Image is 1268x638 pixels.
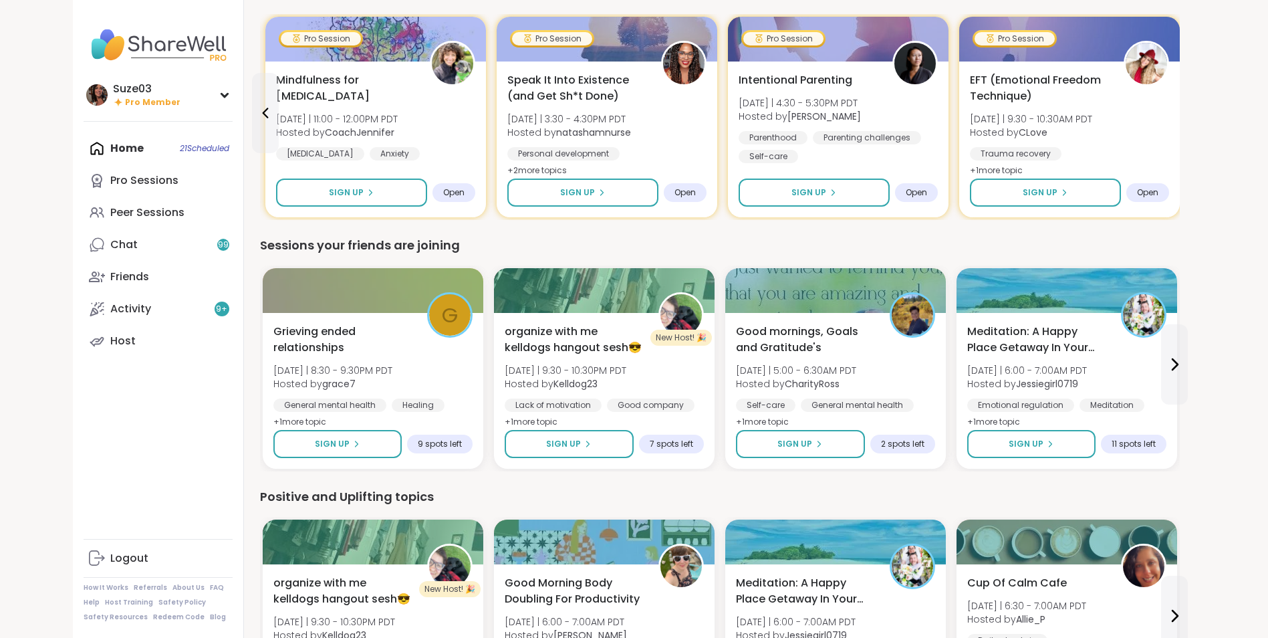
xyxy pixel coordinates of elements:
[970,147,1061,161] div: Trauma recovery
[84,598,100,607] a: Help
[273,430,402,458] button: Sign Up
[777,438,812,450] span: Sign Up
[110,551,148,566] div: Logout
[84,197,233,229] a: Peer Sessions
[276,179,427,207] button: Sign Up
[967,575,1067,591] span: Cup Of Calm Cafe
[892,546,933,587] img: Jessiegirl0719
[1016,377,1078,391] b: Jessiegirl0719
[967,613,1086,626] span: Hosted by
[1009,438,1043,450] span: Sign Up
[505,575,644,607] span: Good Morning Body Doubling For Productivity
[84,613,148,622] a: Safety Resources
[736,399,795,412] div: Self-care
[429,546,471,587] img: Kelldog23
[906,187,927,198] span: Open
[322,377,356,391] b: grace7
[329,187,364,199] span: Sign Up
[736,575,875,607] span: Meditation: A Happy Place Getaway In Your Mind
[84,229,233,261] a: Chat99
[84,583,128,593] a: How It Works
[507,72,646,104] span: Speak It Into Existence (and Get Sh*t Done)
[787,110,861,123] b: [PERSON_NAME]
[650,330,712,346] div: New Host! 🎉
[674,187,696,198] span: Open
[736,364,856,377] span: [DATE] | 5:00 - 6:30AM PDT
[260,488,1180,506] div: Positive and Uplifting topics
[134,583,167,593] a: Referrals
[273,575,412,607] span: organize with me kelldogs hangout sesh😎
[84,325,233,357] a: Host
[507,112,631,126] span: [DATE] | 3:30 - 4:30PM PDT
[1126,43,1167,84] img: CLove
[970,112,1092,126] span: [DATE] | 9:30 - 10:30AM PDT
[967,399,1074,412] div: Emotional regulation
[210,613,226,622] a: Blog
[743,32,823,45] div: Pro Session
[1016,613,1045,626] b: Allie_P
[739,179,890,207] button: Sign Up
[556,126,631,139] b: natashamnurse
[105,598,153,607] a: Host Training
[739,150,798,163] div: Self-care
[1112,439,1156,449] span: 11 spots left
[967,430,1096,458] button: Sign Up
[505,377,626,391] span: Hosted by
[892,294,933,336] img: CharityRoss
[663,43,705,84] img: natashamnurse
[84,293,233,325] a: Activity9+
[1123,546,1164,587] img: Allie_P
[276,112,398,126] span: [DATE] | 11:00 - 12:00PM PDT
[260,236,1180,255] div: Sessions your friends are joining
[110,302,151,316] div: Activity
[736,615,856,629] span: [DATE] | 6:00 - 7:00AM PDT
[370,147,420,161] div: Anxiety
[110,173,178,188] div: Pro Sessions
[172,583,205,593] a: About Us
[560,187,595,199] span: Sign Up
[158,598,206,607] a: Safety Policy
[442,300,458,331] span: g
[110,334,136,348] div: Host
[507,179,658,207] button: Sign Up
[325,126,394,139] b: CoachJennifer
[739,72,852,88] span: Intentional Parenting
[113,82,180,96] div: Suze03
[273,399,386,412] div: General mental health
[84,21,233,68] img: ShareWell Nav Logo
[553,377,598,391] b: Kelldog23
[512,32,592,45] div: Pro Session
[739,110,861,123] span: Hosted by
[975,32,1055,45] div: Pro Session
[84,165,233,197] a: Pro Sessions
[84,261,233,293] a: Friends
[813,131,921,144] div: Parenting challenges
[881,439,924,449] span: 2 spots left
[276,147,364,161] div: [MEDICAL_DATA]
[273,377,392,391] span: Hosted by
[791,187,826,199] span: Sign Up
[505,364,626,377] span: [DATE] | 9:30 - 10:30PM PDT
[1123,294,1164,336] img: Jessiegirl0719
[110,270,149,284] div: Friends
[970,72,1109,104] span: EFT (Emotional Freedom Technique)
[110,205,184,220] div: Peer Sessions
[736,430,865,458] button: Sign Up
[739,96,861,110] span: [DATE] | 4:30 - 5:30PM PDT
[736,324,875,356] span: Good mornings, Goals and Gratitude's
[660,546,702,587] img: Adrienne_QueenOfTheDawn
[153,613,205,622] a: Redeem Code
[210,583,224,593] a: FAQ
[216,304,227,315] span: 9 +
[84,542,233,574] a: Logout
[546,438,581,450] span: Sign Up
[970,126,1092,139] span: Hosted by
[392,399,445,412] div: Healing
[505,324,644,356] span: organize with me kelldogs hangout sesh😎
[505,430,634,458] button: Sign Up
[507,147,620,161] div: Personal development
[419,581,481,597] div: New Host! 🎉
[418,439,462,449] span: 9 spots left
[650,439,693,449] span: 7 spots left
[273,615,395,629] span: [DATE] | 9:30 - 10:30PM PDT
